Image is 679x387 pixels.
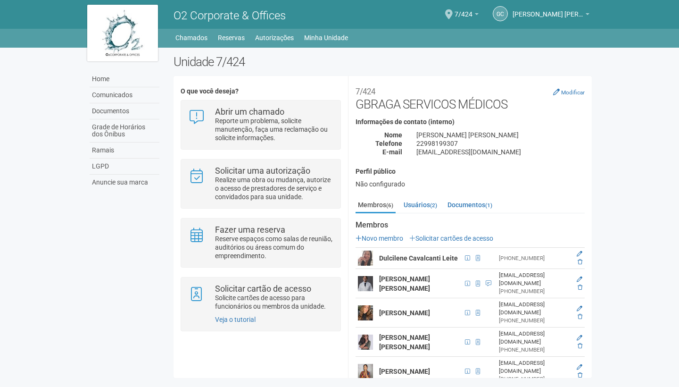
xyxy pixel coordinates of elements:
[430,202,437,209] small: (2)
[356,87,375,96] small: 7/424
[382,148,402,156] strong: E-mail
[455,1,472,18] span: 7/424
[356,168,585,175] h4: Perfil público
[358,305,373,320] img: user.png
[215,235,333,260] p: Reserve espaços como salas de reunião, auditórios ou áreas comum do empreendimento.
[384,131,402,139] strong: Nome
[358,276,373,291] img: user.png
[356,221,585,229] strong: Membros
[181,88,340,95] h4: O que você deseja?
[513,1,583,18] span: Guilherme Cruz Braga
[218,31,245,44] a: Reservas
[215,284,311,294] strong: Solicitar cartão de acesso
[499,271,569,287] div: [EMAIL_ADDRESS][DOMAIN_NAME]
[379,254,458,262] strong: Dulcilene Cavalcanti Leite
[356,83,585,111] h2: GBRAGA SERVICOS MÉDICOS
[87,5,158,61] img: logo.jpg
[358,335,373,350] img: user.png
[499,330,569,346] div: [EMAIL_ADDRESS][DOMAIN_NAME]
[356,118,585,126] h4: Informações de contato (interno)
[375,140,402,147] strong: Telefone
[215,316,256,323] a: Veja o tutorial
[577,276,582,283] a: Editar membro
[379,309,430,317] strong: [PERSON_NAME]
[553,88,585,96] a: Modificar
[499,254,569,262] div: [PHONE_NUMBER]
[90,119,159,143] a: Grade de Horários dos Ônibus
[513,12,589,19] a: [PERSON_NAME] [PERSON_NAME]
[485,202,492,209] small: (1)
[358,251,373,266] img: user.png
[175,31,207,44] a: Chamados
[578,372,582,379] a: Excluir membro
[577,335,582,341] a: Editar membro
[215,107,284,117] strong: Abrir um chamado
[499,301,569,317] div: [EMAIL_ADDRESS][DOMAIN_NAME]
[255,31,294,44] a: Autorizações
[409,235,493,242] a: Solicitar cartões de acesso
[499,375,569,383] div: [PHONE_NUMBER]
[409,131,592,139] div: [PERSON_NAME] [PERSON_NAME]
[188,167,333,201] a: Solicitar uma autorização Realize uma obra ou mudança, autorize o acesso de prestadores de serviç...
[409,148,592,156] div: [EMAIL_ADDRESS][DOMAIN_NAME]
[493,6,508,21] a: GC
[90,103,159,119] a: Documentos
[215,225,285,235] strong: Fazer uma reserva
[386,202,393,209] small: (6)
[561,89,585,96] small: Modificar
[90,87,159,103] a: Comunicados
[90,143,159,159] a: Ramais
[188,226,333,260] a: Fazer uma reserva Reserve espaços como salas de reunião, auditórios ou áreas comum do empreendime...
[577,364,582,370] a: Editar membro
[578,313,582,320] a: Excluir membro
[499,287,569,295] div: [PHONE_NUMBER]
[356,180,585,188] div: Não configurado
[215,117,333,142] p: Reporte um problema, solicite manutenção, faça uma reclamação ou solicite informações.
[445,198,495,212] a: Documentos(1)
[455,12,479,19] a: 7/424
[188,108,333,142] a: Abrir um chamado Reporte um problema, solicite manutenção, faça uma reclamação ou solicite inform...
[577,251,582,257] a: Editar membro
[499,346,569,354] div: [PHONE_NUMBER]
[379,275,430,292] strong: [PERSON_NAME] [PERSON_NAME]
[90,175,159,190] a: Anuncie sua marca
[409,139,592,148] div: 22998199307
[358,364,373,379] img: user.png
[401,198,439,212] a: Usuários(2)
[174,55,592,69] h2: Unidade 7/424
[578,259,582,265] a: Excluir membro
[379,334,430,351] strong: [PERSON_NAME] [PERSON_NAME]
[90,71,159,87] a: Home
[356,198,396,213] a: Membros(6)
[174,9,286,22] span: O2 Corporate & Offices
[215,176,333,201] p: Realize uma obra ou mudança, autorize o acesso de prestadores de serviço e convidados para sua un...
[215,294,333,311] p: Solicite cartões de acesso para funcionários ou membros da unidade.
[578,284,582,291] a: Excluir membro
[356,235,403,242] a: Novo membro
[304,31,348,44] a: Minha Unidade
[90,159,159,175] a: LGPD
[499,359,569,375] div: [EMAIL_ADDRESS][DOMAIN_NAME]
[499,317,569,325] div: [PHONE_NUMBER]
[215,166,310,176] strong: Solicitar uma autorização
[379,368,430,375] strong: [PERSON_NAME]
[577,305,582,312] a: Editar membro
[188,285,333,311] a: Solicitar cartão de acesso Solicite cartões de acesso para funcionários ou membros da unidade.
[578,343,582,349] a: Excluir membro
